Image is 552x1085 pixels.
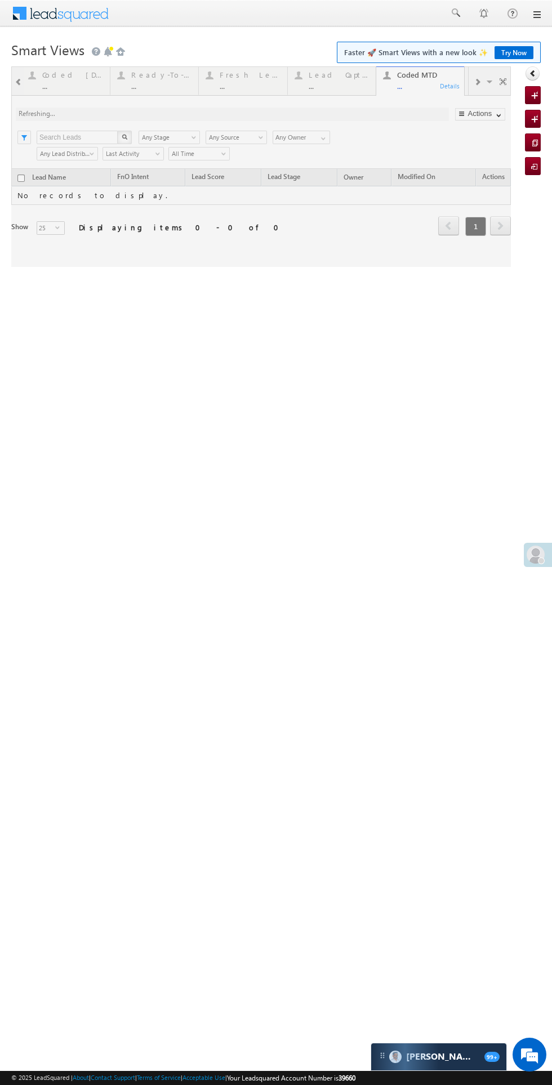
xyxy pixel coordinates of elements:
[91,1074,135,1081] a: Contact Support
[378,1051,387,1060] img: carter-drag
[495,46,533,59] a: Try Now
[339,1074,355,1082] span: 39660
[344,47,533,58] span: Faster 🚀 Smart Views with a new look ✨
[227,1074,355,1082] span: Your Leadsquared Account Number is
[371,1043,507,1071] div: carter-dragCarter[PERSON_NAME]99+
[484,1052,500,1062] span: 99+
[73,1074,89,1081] a: About
[182,1074,225,1081] a: Acceptable Use
[137,1074,181,1081] a: Terms of Service
[11,41,84,59] span: Smart Views
[11,1073,355,1083] span: © 2025 LeadSquared | | | | |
